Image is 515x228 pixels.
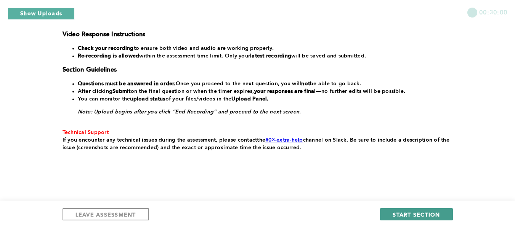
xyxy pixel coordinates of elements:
[63,137,257,143] span: If you encounter any technical issues during the assessment, please contact
[78,46,134,51] strong: Check your recording
[254,89,316,94] strong: your responses are final
[78,53,140,59] strong: Re-recording is allowed
[78,109,301,115] em: Note: Upload begins after you click “End Recording” and proceed to the next screen.
[63,66,450,74] h3: Section Guidelines
[78,81,176,86] strong: Questions must be answered in order.
[479,8,507,16] span: 00:30:00
[75,211,136,218] span: LEAVE ASSESSMENT
[393,211,440,218] span: START SECTION
[63,130,109,135] span: Technical Support
[63,31,450,38] h3: Video Response Instructions
[78,95,450,103] li: You can monitor the of your files/videos in the
[8,8,75,20] button: Show Uploads
[112,89,131,94] strong: Submit
[63,208,149,220] button: LEAVE ASSESSMENT
[78,80,450,88] li: Once you proceed to the next question, you will be able to go back.
[231,96,268,102] strong: Upload Panel.
[380,208,452,220] button: START SECTION
[78,52,450,60] li: within the assessment time limit. Only your will be saved and submitted.
[265,137,303,143] a: #03-extra-help
[250,53,291,59] strong: latest recording
[130,96,165,102] strong: upload status
[78,45,450,52] li: to ensure both video and audio are working properly.
[63,136,450,151] p: the channel on Slack
[78,88,450,95] li: After clicking on the final question or when the timer expires, —no further edits will be possible.
[301,81,310,86] strong: not
[63,137,451,150] span: . Be sure to include a description of the issue (screenshots are recommended) and the exact or ap...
